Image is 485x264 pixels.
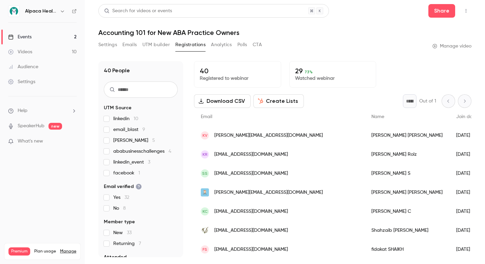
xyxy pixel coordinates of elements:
div: [PERSON_NAME] S [365,164,449,183]
iframe: Noticeable Trigger [69,138,77,145]
a: SpeakerHub [18,122,44,130]
span: What's new [18,138,43,145]
h1: 40 People [104,67,130,75]
span: KC [202,208,208,214]
div: [PERSON_NAME] [PERSON_NAME] [365,183,449,202]
h6: Alpaca Health [25,8,57,15]
span: 10 [134,116,138,121]
span: Member type [104,219,135,225]
p: / 150 [63,256,76,262]
p: Out of 1 [419,98,436,105]
span: 8 [123,206,126,211]
button: CTA [253,39,262,50]
span: 5 [152,138,155,143]
a: Manage [60,249,76,254]
span: [EMAIL_ADDRESS][DOMAIN_NAME] [214,208,288,215]
span: Premium [8,247,30,256]
span: Join date [456,114,477,119]
div: [DATE] [449,240,484,259]
span: [EMAIL_ADDRESS][DOMAIN_NAME] [214,151,288,158]
span: Attended [104,254,127,261]
button: Download CSV [194,94,251,108]
button: Registrations [175,39,206,50]
span: 4 [169,149,171,154]
div: [PERSON_NAME] C [365,202,449,221]
span: KR [202,151,208,157]
div: [DATE] [449,183,484,202]
button: Polls [237,39,247,50]
span: linkedin_event [113,159,150,166]
span: ababusinesschallenges [113,148,171,155]
span: Email verified [104,183,142,190]
span: 3 [148,160,150,165]
p: Watched webinar [295,75,371,82]
button: Create Lists [253,94,304,108]
span: [PERSON_NAME] [113,137,155,144]
a: Manage video [432,43,471,50]
span: Yes [113,194,129,201]
div: Events [8,34,32,40]
span: No [113,205,126,212]
span: Returning [113,240,141,247]
span: 15 [63,257,67,261]
div: Settings [8,78,35,85]
span: Plan usage [34,249,56,254]
p: Registered to webinar [200,75,275,82]
div: Audience [8,63,38,70]
span: linkedin [113,115,138,122]
span: 7 [139,241,141,246]
span: new [48,123,62,130]
h1: Accounting 101 for New ABA Practice Owners [98,29,471,37]
span: email_blast [113,126,145,133]
button: UTM builder [142,39,170,50]
span: KV [202,132,208,138]
div: Search for videos or events [104,7,172,15]
span: [EMAIL_ADDRESS][DOMAIN_NAME] [214,227,288,234]
span: [PERSON_NAME][EMAIL_ADDRESS][DOMAIN_NAME] [214,189,323,196]
div: [DATE] [449,202,484,221]
div: [DATE] [449,145,484,164]
div: [PERSON_NAME] Rolz [365,145,449,164]
p: Videos [8,256,21,262]
button: Settings [98,39,117,50]
span: New [113,229,132,236]
span: [PERSON_NAME][EMAIL_ADDRESS][DOMAIN_NAME] [214,132,323,139]
button: Emails [122,39,137,50]
button: Analytics [211,39,232,50]
span: 32 [124,195,129,200]
span: facebook [113,170,140,176]
button: Share [428,4,455,18]
img: Alpaca Health [8,6,19,17]
div: [DATE] [449,164,484,183]
span: UTM Source [104,105,132,111]
li: help-dropdown-opener [8,107,77,114]
span: Help [18,107,27,114]
span: Email [201,114,212,119]
div: fidakat SHAIKH [365,240,449,259]
div: Videos [8,49,32,55]
img: restfulkids.org [201,188,209,196]
span: 33 [127,230,132,235]
span: SS [202,170,208,176]
span: [EMAIL_ADDRESS][DOMAIN_NAME] [214,170,288,177]
div: [DATE] [449,221,484,240]
span: Name [371,114,384,119]
img: verityaba.com [201,226,209,234]
span: 1 [138,171,140,175]
div: Shahzaib [PERSON_NAME] [365,221,449,240]
span: [EMAIL_ADDRESS][DOMAIN_NAME] [214,246,288,253]
span: 73 % [305,70,313,74]
div: [DATE] [449,126,484,145]
p: 40 [200,67,275,75]
div: [PERSON_NAME] [PERSON_NAME] [365,126,449,145]
span: fS [202,246,207,252]
p: 29 [295,67,371,75]
span: 9 [142,127,145,132]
